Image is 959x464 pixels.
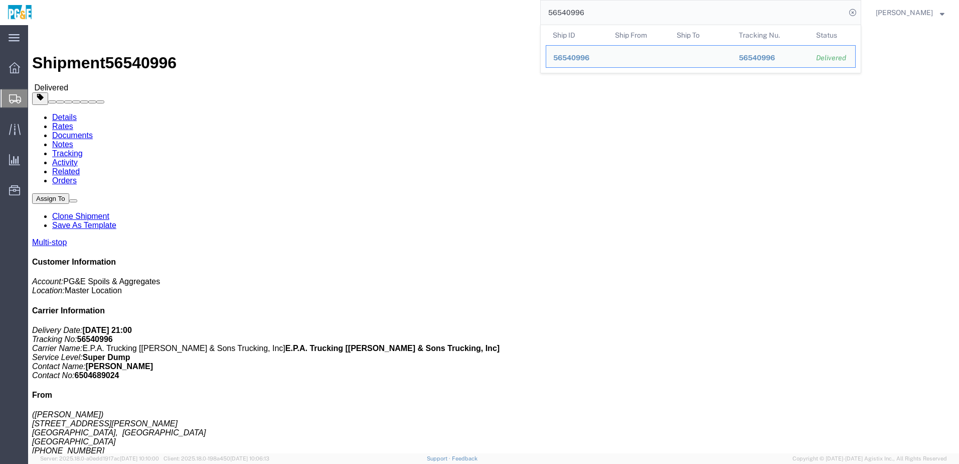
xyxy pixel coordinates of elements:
[553,54,589,62] span: 56540996
[875,7,945,19] button: [PERSON_NAME]
[553,53,601,63] div: 56540996
[541,1,846,25] input: Search for shipment number, reference number
[40,455,159,461] span: Server: 2025.18.0-a0edd1917ac
[739,53,803,63] div: 56540996
[608,25,670,45] th: Ship From
[164,455,269,461] span: Client: 2025.18.0-198a450
[732,25,810,45] th: Tracking Nu.
[427,455,452,461] a: Support
[739,54,775,62] span: 56540996
[452,455,477,461] a: Feedback
[28,25,959,453] iframe: FS Legacy Container
[792,454,947,463] span: Copyright © [DATE]-[DATE] Agistix Inc., All Rights Reserved
[670,25,732,45] th: Ship To
[809,25,856,45] th: Status
[816,53,848,63] div: Delivered
[120,455,159,461] span: [DATE] 10:10:00
[7,5,33,20] img: logo
[230,455,269,461] span: [DATE] 10:06:13
[876,7,933,18] span: Evelyn Angel
[546,25,608,45] th: Ship ID
[546,25,861,73] table: Search Results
